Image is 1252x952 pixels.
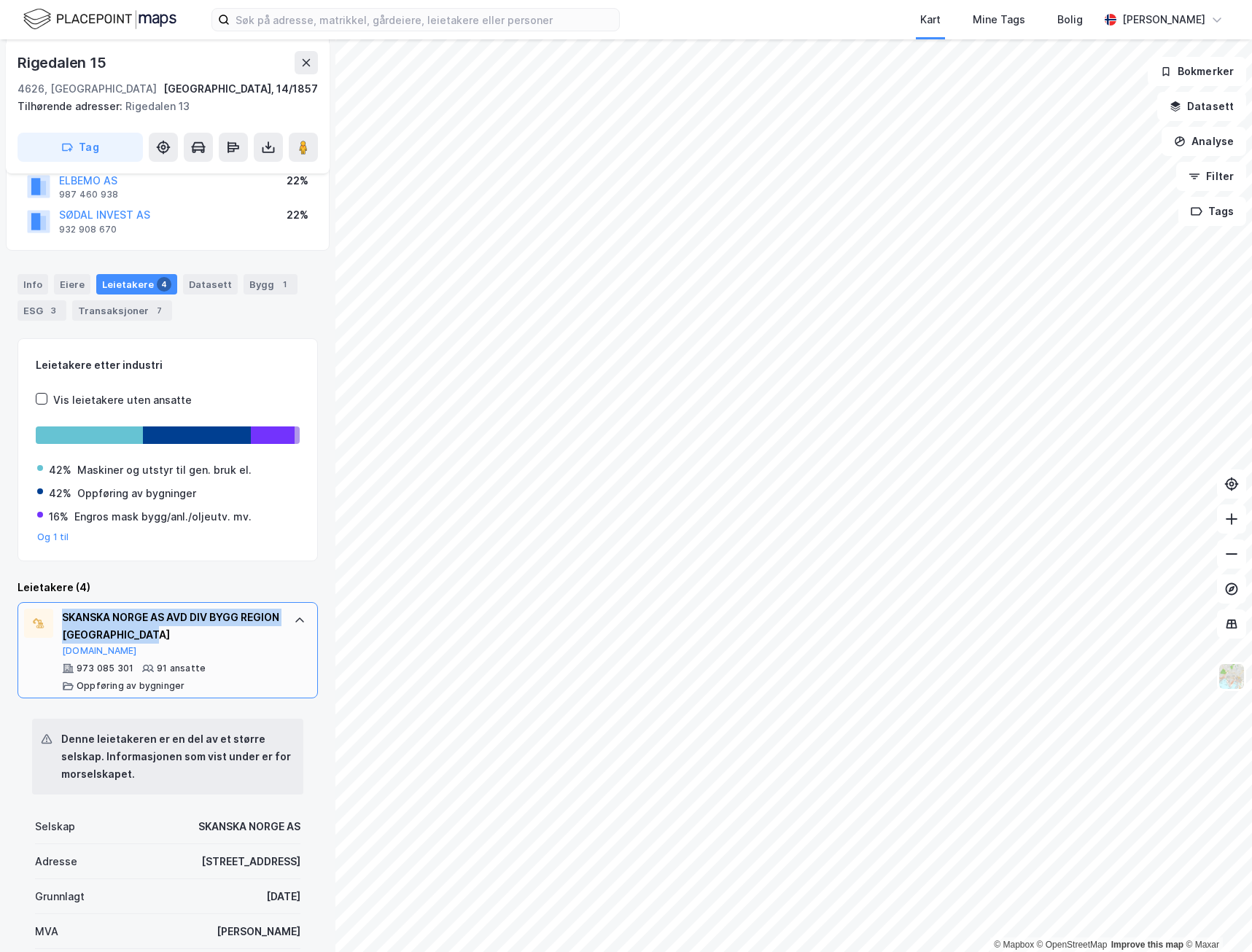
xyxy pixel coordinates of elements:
div: Engros mask bygg/anl./oljeutv. mv. [74,508,252,526]
img: Z [1218,663,1245,690]
button: Og 1 til [37,531,69,543]
div: Info [18,274,48,294]
span: Tilhørende adresser: [18,100,125,112]
iframe: Chat Widget [1179,882,1252,952]
div: Datasett [183,274,238,294]
div: Denne leietakeren er en del av et større selskap. Informasjonen som vist under er for morselskapet. [61,730,292,783]
button: Bokmerker [1148,57,1246,86]
div: Eiere [54,274,90,294]
div: Leietakere [96,274,177,294]
div: Oppføring av bygninger [77,680,184,692]
div: Rigedalen 15 [18,51,109,74]
div: Transaksjoner [72,300,172,321]
div: Kart [920,11,941,28]
div: Bolig [1057,11,1083,28]
input: Søk på adresse, matrikkel, gårdeiere, leietakere eller personer [230,9,619,31]
div: [PERSON_NAME] [1122,11,1205,28]
div: Rigedalen 13 [18,98,306,115]
button: Tags [1178,197,1246,226]
div: Grunnlagt [35,888,85,905]
div: 987 460 938 [59,189,118,200]
div: 16% [49,508,69,526]
div: [GEOGRAPHIC_DATA], 14/1857 [163,80,318,98]
div: 973 085 301 [77,663,133,674]
div: 91 ansatte [157,663,206,674]
a: Mapbox [994,940,1034,950]
div: MVA [35,923,58,940]
div: Leietakere etter industri [36,356,300,374]
div: 932 908 670 [59,224,117,235]
div: 42% [49,461,71,479]
div: Selskap [35,818,75,835]
div: SKANSKA NORGE AS [198,818,300,835]
div: ESG [18,300,66,321]
div: 4626, [GEOGRAPHIC_DATA] [18,80,157,98]
div: [STREET_ADDRESS] [201,853,300,870]
button: Tag [18,133,143,162]
button: Analyse [1162,127,1246,156]
div: Oppføring av bygninger [77,485,196,502]
img: logo.f888ab2527a4732fd821a326f86c7f29.svg [23,7,176,32]
div: 42% [49,485,71,502]
div: 22% [287,206,308,224]
div: 22% [287,172,308,190]
div: Adresse [35,853,77,870]
div: 1 [277,277,292,292]
div: SKANSKA NORGE AS AVD DIV BYGG REGION [GEOGRAPHIC_DATA] [62,609,279,644]
div: [DATE] [266,888,300,905]
div: Maskiner og utstyr til gen. bruk el. [77,461,252,479]
div: 3 [46,303,61,318]
div: Leietakere (4) [18,579,318,596]
button: Filter [1176,162,1246,191]
div: Vis leietakere uten ansatte [53,391,192,409]
div: Bygg [244,274,298,294]
button: Datasett [1157,92,1246,121]
div: 7 [152,303,166,318]
a: OpenStreetMap [1037,940,1108,950]
a: Improve this map [1111,940,1183,950]
div: 4 [157,277,171,292]
div: [PERSON_NAME] [217,923,300,940]
div: Mine Tags [973,11,1025,28]
button: [DOMAIN_NAME] [62,645,137,657]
